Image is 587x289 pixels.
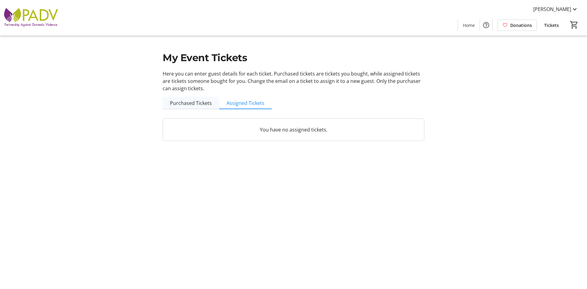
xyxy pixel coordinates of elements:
[163,50,424,65] h1: My Event Tickets
[544,22,559,28] span: Tickets
[170,126,417,133] p: You have no assigned tickets.
[4,2,58,33] img: Partnership Against Domestic Violence's Logo
[480,19,492,31] button: Help
[170,101,212,106] span: Purchased Tickets
[533,6,571,13] span: [PERSON_NAME]
[163,70,424,92] p: Here you can enter guest details for each ticket. Purchased tickets are tickets you bought, while...
[539,20,564,31] a: Tickets
[463,22,475,28] span: Home
[528,4,583,14] button: [PERSON_NAME]
[569,19,580,30] button: Cart
[227,101,264,106] span: Assigned Tickets
[458,20,480,31] a: Home
[510,22,532,28] span: Donations
[497,20,537,31] a: Donations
